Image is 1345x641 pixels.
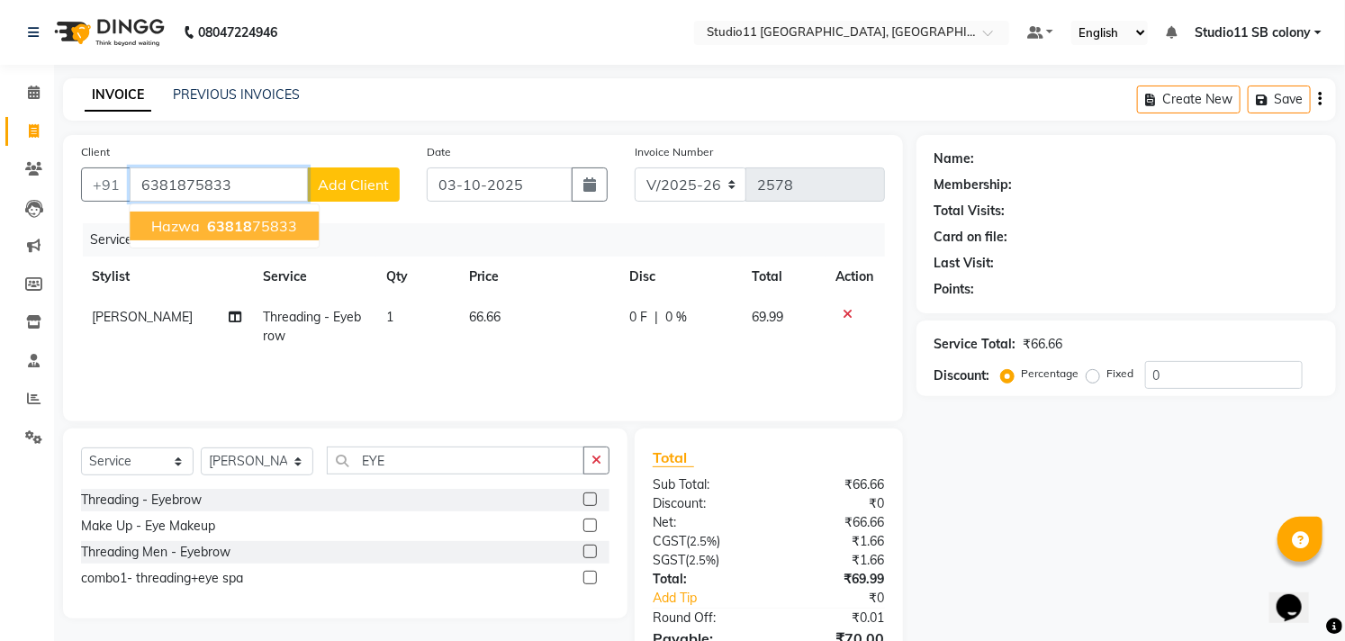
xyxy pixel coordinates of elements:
[130,167,308,202] input: Search by Name/Mobile/Email/Code
[653,533,686,549] span: CGST
[752,309,783,325] span: 69.99
[1024,335,1063,354] div: ₹66.66
[203,217,297,235] ngb-highlight: 75833
[1107,366,1134,382] label: Fixed
[653,448,694,467] span: Total
[81,517,215,536] div: Make Up - Eye Makeup
[690,534,717,548] span: 2.5%
[639,494,769,513] div: Discount:
[769,551,898,570] div: ₹1.66
[769,609,898,627] div: ₹0.01
[376,257,459,297] th: Qty
[934,366,990,385] div: Discount:
[639,475,769,494] div: Sub Total:
[81,569,243,588] div: combo1- threading+eye spa
[689,553,716,567] span: 2.5%
[635,144,713,160] label: Invoice Number
[934,228,1008,247] div: Card on file:
[92,309,193,325] span: [PERSON_NAME]
[639,513,769,532] div: Net:
[934,176,1013,194] div: Membership:
[934,254,995,273] div: Last Visit:
[327,447,584,474] input: Search or Scan
[46,7,169,58] img: logo
[769,494,898,513] div: ₹0
[639,609,769,627] div: Round Off:
[934,335,1016,354] div: Service Total:
[934,149,975,168] div: Name:
[151,217,200,235] span: Hazwa
[81,144,110,160] label: Client
[769,475,898,494] div: ₹66.66
[934,202,1006,221] div: Total Visits:
[318,176,389,194] span: Add Client
[618,257,741,297] th: Disc
[81,257,252,297] th: Stylist
[198,7,277,58] b: 08047224946
[81,491,202,510] div: Threading - Eyebrow
[85,79,151,112] a: INVOICE
[769,513,898,532] div: ₹66.66
[81,543,230,562] div: Threading Men - Eyebrow
[934,280,975,299] div: Points:
[654,308,658,327] span: |
[81,167,131,202] button: +91
[790,589,898,608] div: ₹0
[307,167,400,202] button: Add Client
[469,309,501,325] span: 66.66
[83,223,898,257] div: Services
[639,532,769,551] div: ( )
[1195,23,1311,42] span: Studio11 SB colony
[173,86,300,103] a: PREVIOUS INVOICES
[769,570,898,589] div: ₹69.99
[207,217,252,235] span: 63818
[458,257,618,297] th: Price
[639,570,769,589] div: Total:
[639,589,790,608] a: Add Tip
[639,551,769,570] div: ( )
[263,309,361,344] span: Threading - Eyebrow
[629,308,647,327] span: 0 F
[769,532,898,551] div: ₹1.66
[665,308,687,327] span: 0 %
[1022,366,1079,382] label: Percentage
[252,257,376,297] th: Service
[826,257,885,297] th: Action
[1269,569,1327,623] iframe: chat widget
[653,552,685,568] span: SGST
[1137,86,1241,113] button: Create New
[1248,86,1311,113] button: Save
[387,309,394,325] span: 1
[427,144,451,160] label: Date
[741,257,826,297] th: Total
